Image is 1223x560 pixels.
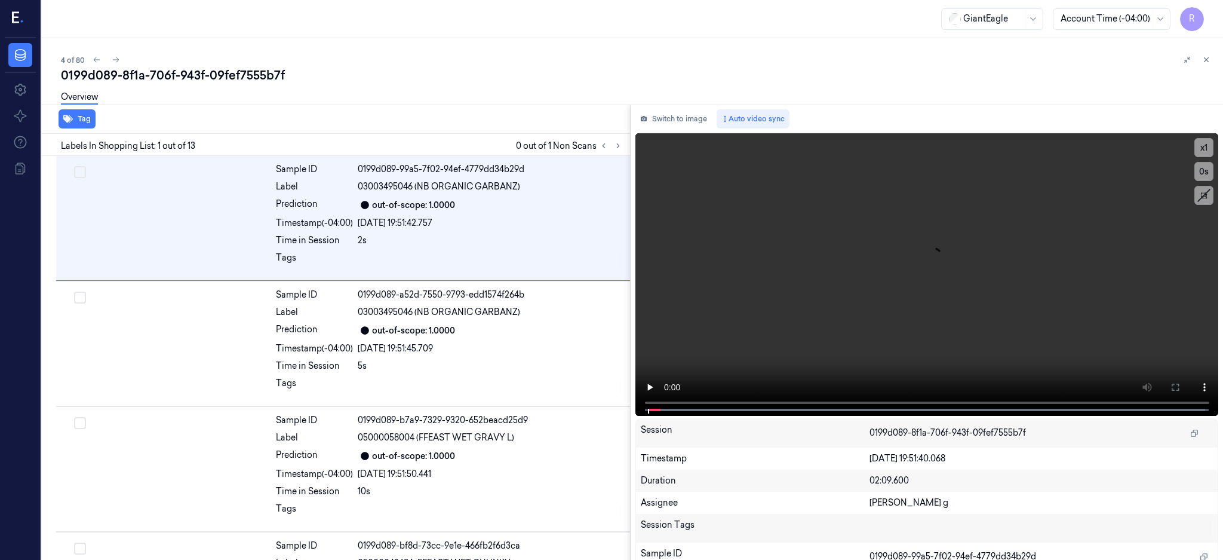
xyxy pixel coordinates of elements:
[516,139,625,153] span: 0 out of 1 Non Scans
[358,217,623,229] div: [DATE] 19:51:42.757
[276,289,353,301] div: Sample ID
[276,342,353,355] div: Timestamp (-04:00)
[635,109,712,128] button: Switch to image
[358,432,514,444] span: 05000058004 (FFEAST WET GRAVY L)
[276,485,353,498] div: Time in Session
[276,198,353,212] div: Prediction
[276,217,353,229] div: Timestamp (-04:00)
[358,360,623,372] div: 5s
[641,452,869,465] div: Timestamp
[869,452,1213,465] div: [DATE] 19:51:40.068
[276,449,353,463] div: Prediction
[74,166,86,178] button: Select row
[276,234,353,247] div: Time in Session
[276,306,353,319] div: Label
[372,325,455,337] div: out-of-scope: 1.0000
[276,252,353,271] div: Tags
[276,414,353,427] div: Sample ID
[276,377,353,396] div: Tags
[358,306,520,319] span: 03003495046 (NB ORGANIC GARBANZ)
[358,234,623,247] div: 2s
[74,417,86,429] button: Select row
[276,180,353,193] div: Label
[358,342,623,355] div: [DATE] 19:51:45.709
[358,180,520,193] span: 03003495046 (NB ORGANIC GARBANZ)
[276,540,353,552] div: Sample ID
[74,292,86,304] button: Select row
[276,323,353,338] div: Prediction
[869,427,1026,439] span: 0199d089-8f1a-706f-943f-09fef7555b7f
[641,475,869,487] div: Duration
[869,475,1213,487] div: 02:09.600
[869,497,1213,509] div: [PERSON_NAME] g
[358,485,623,498] div: 10s
[641,424,869,443] div: Session
[61,55,85,65] span: 4 of 80
[717,109,789,128] button: Auto video sync
[1180,7,1204,31] button: R
[358,540,623,552] div: 0199d089-bf8d-73cc-9e1e-466fb2f6d3ca
[1194,138,1213,157] button: x1
[372,199,455,212] div: out-of-scope: 1.0000
[59,109,96,128] button: Tag
[276,432,353,444] div: Label
[358,414,623,427] div: 0199d089-b7a9-7329-9320-652beacd25d9
[276,163,353,176] div: Sample ID
[358,468,623,481] div: [DATE] 19:51:50.441
[1194,162,1213,181] button: 0s
[74,543,86,555] button: Select row
[358,163,623,176] div: 0199d089-99a5-7f02-94ef-4779dd34b29d
[276,468,353,481] div: Timestamp (-04:00)
[641,497,869,509] div: Assignee
[641,519,869,538] div: Session Tags
[358,289,623,301] div: 0199d089-a52d-7550-9793-edd1574f264b
[276,503,353,522] div: Tags
[61,140,195,152] span: Labels In Shopping List: 1 out of 13
[372,450,455,463] div: out-of-scope: 1.0000
[61,91,98,105] a: Overview
[61,67,1213,84] div: 0199d089-8f1a-706f-943f-09fef7555b7f
[276,360,353,372] div: Time in Session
